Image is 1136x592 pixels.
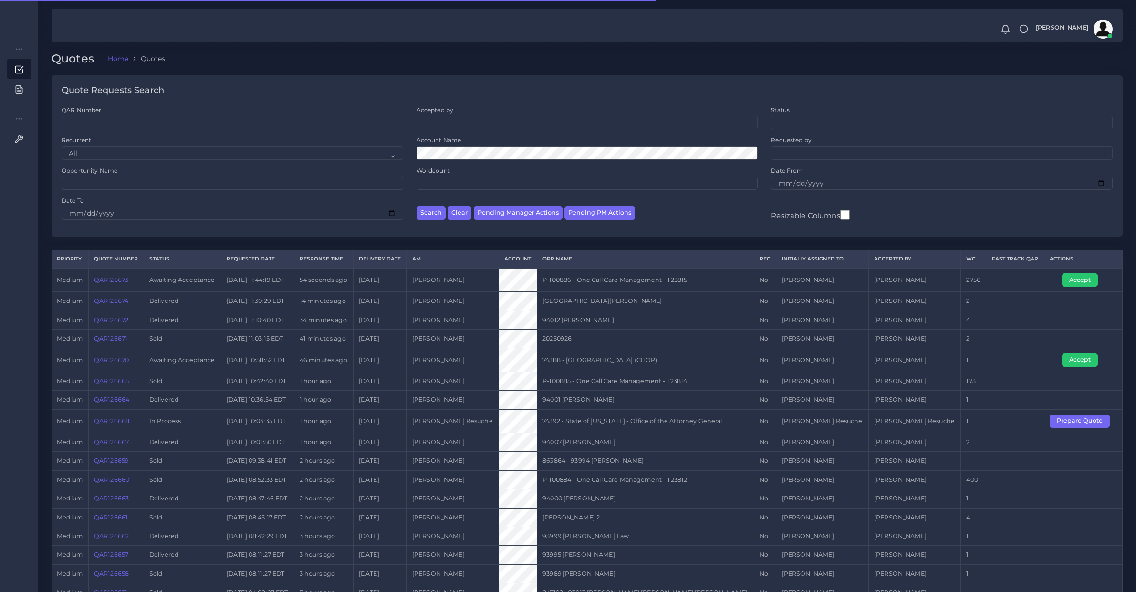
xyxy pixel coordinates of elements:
[294,564,353,583] td: 3 hours ago
[57,417,83,425] span: medium
[754,372,776,390] td: No
[294,391,353,409] td: 1 hour ago
[868,391,960,409] td: [PERSON_NAME]
[961,372,986,390] td: 173
[754,348,776,372] td: No
[754,508,776,527] td: No
[961,391,986,409] td: 1
[57,495,83,502] span: medium
[353,433,406,451] td: [DATE]
[537,489,754,508] td: 94000 [PERSON_NAME]
[868,348,960,372] td: [PERSON_NAME]
[406,433,499,451] td: [PERSON_NAME]
[1062,273,1098,287] button: Accept
[961,330,986,348] td: 2
[144,564,221,583] td: Sold
[868,292,960,311] td: [PERSON_NAME]
[776,268,868,292] td: [PERSON_NAME]
[537,564,754,583] td: 93989 [PERSON_NAME]
[754,546,776,564] td: No
[57,570,83,577] span: medium
[221,546,294,564] td: [DATE] 08:11:27 EDT
[294,546,353,564] td: 3 hours ago
[776,348,868,372] td: [PERSON_NAME]
[868,489,960,508] td: [PERSON_NAME]
[754,292,776,311] td: No
[868,546,960,564] td: [PERSON_NAME]
[417,206,446,220] button: Search
[94,476,129,483] a: QAR126660
[144,452,221,470] td: Sold
[94,551,128,558] a: QAR126657
[57,377,83,384] span: medium
[94,356,129,364] a: QAR126670
[62,166,117,175] label: Opportunity Name
[57,514,83,521] span: medium
[537,391,754,409] td: 94001 [PERSON_NAME]
[537,409,754,433] td: 74392 - State of [US_STATE] - Office of the Attorney General
[961,489,986,508] td: 1
[94,276,128,283] a: QAR126673
[776,330,868,348] td: [PERSON_NAME]
[961,433,986,451] td: 2
[754,470,776,489] td: No
[840,209,850,221] input: Resizable Columns
[62,85,164,96] h4: Quote Requests Search
[221,311,294,329] td: [DATE] 11:10:40 EDT
[868,250,960,268] th: Accepted by
[94,438,129,446] a: QAR126667
[776,508,868,527] td: [PERSON_NAME]
[868,409,960,433] td: [PERSON_NAME] Resuche
[108,54,129,63] a: Home
[94,457,129,464] a: QAR126659
[221,527,294,545] td: [DATE] 08:42:29 EDT
[406,292,499,311] td: [PERSON_NAME]
[57,438,83,446] span: medium
[776,372,868,390] td: [PERSON_NAME]
[537,433,754,451] td: 94007 [PERSON_NAME]
[57,532,83,540] span: medium
[294,311,353,329] td: 34 minutes ago
[537,292,754,311] td: [GEOGRAPHIC_DATA][PERSON_NAME]
[57,276,83,283] span: medium
[754,268,776,292] td: No
[406,330,499,348] td: [PERSON_NAME]
[221,564,294,583] td: [DATE] 08:11:27 EDT
[868,452,960,470] td: [PERSON_NAME]
[62,136,91,144] label: Recurrent
[221,409,294,433] td: [DATE] 10:04:35 EDT
[868,330,960,348] td: [PERSON_NAME]
[144,508,221,527] td: Sold
[961,250,986,268] th: WC
[144,391,221,409] td: Delivered
[406,268,499,292] td: [PERSON_NAME]
[294,250,353,268] th: Response Time
[776,409,868,433] td: [PERSON_NAME] Resuche
[868,508,960,527] td: [PERSON_NAME]
[221,452,294,470] td: [DATE] 09:38:41 EDT
[754,409,776,433] td: No
[144,546,221,564] td: Delivered
[221,348,294,372] td: [DATE] 10:58:52 EDT
[94,335,127,342] a: QAR126671
[868,372,960,390] td: [PERSON_NAME]
[754,564,776,583] td: No
[94,297,128,304] a: QAR126674
[1094,20,1113,39] img: avatar
[294,452,353,470] td: 2 hours ago
[868,268,960,292] td: [PERSON_NAME]
[94,377,129,384] a: QAR126665
[961,508,986,527] td: 4
[353,391,406,409] td: [DATE]
[776,250,868,268] th: Initially Assigned to
[353,268,406,292] td: [DATE]
[537,330,754,348] td: 20250926
[52,250,88,268] th: Priority
[353,348,406,372] td: [DATE]
[353,250,406,268] th: Delivery Date
[221,508,294,527] td: [DATE] 08:45:17 EDT
[776,311,868,329] td: [PERSON_NAME]
[294,527,353,545] td: 3 hours ago
[1062,276,1105,283] a: Accept
[537,268,754,292] td: P-100886 - One Call Care Management - T23815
